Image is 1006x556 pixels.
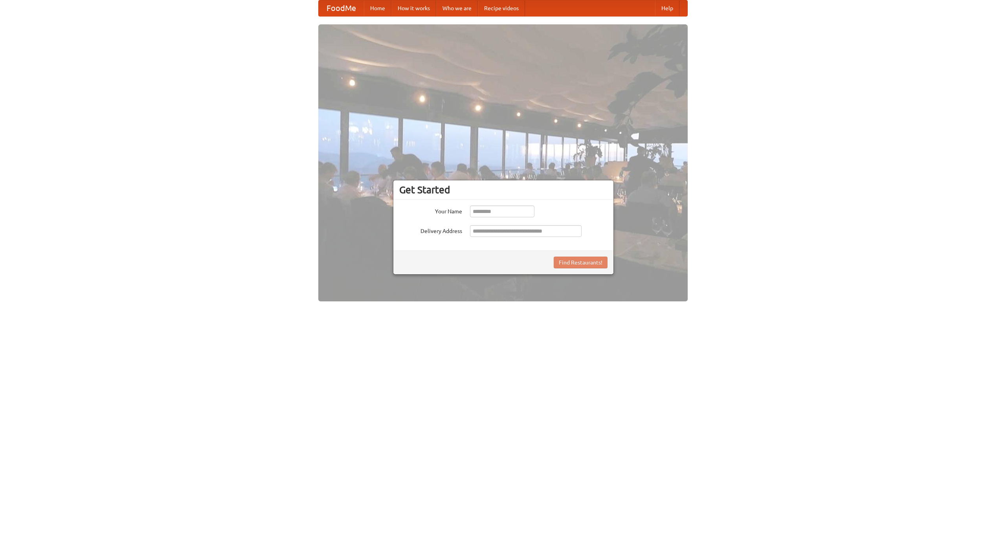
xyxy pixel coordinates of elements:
a: Recipe videos [478,0,525,16]
a: Home [364,0,391,16]
a: How it works [391,0,436,16]
button: Find Restaurants! [554,257,608,268]
a: Who we are [436,0,478,16]
label: Delivery Address [399,225,462,235]
a: FoodMe [319,0,364,16]
a: Help [655,0,679,16]
label: Your Name [399,206,462,215]
h3: Get Started [399,184,608,196]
